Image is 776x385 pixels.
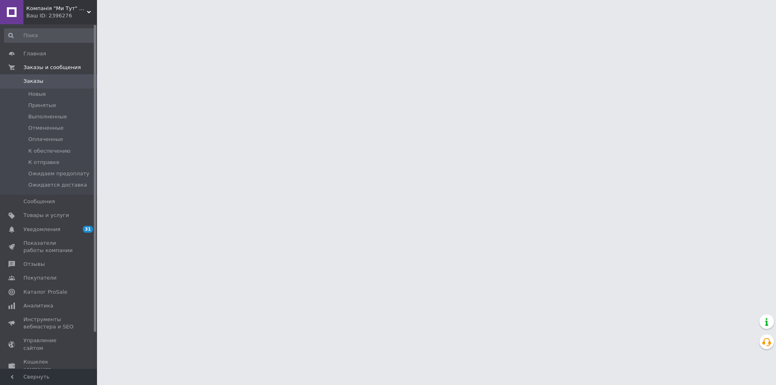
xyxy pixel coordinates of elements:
span: Товары и услуги [23,212,69,219]
span: К отправке [28,159,59,166]
span: Уведомления [23,226,60,233]
span: Отзывы [23,261,45,268]
span: Аналитика [23,302,53,309]
div: Ваш ID: 2396276 [26,12,97,19]
span: Кошелек компании [23,358,75,373]
span: Инструменты вебмастера и SEO [23,316,75,330]
span: Управление сайтом [23,337,75,351]
input: Поиск [4,28,95,43]
span: Каталог ProSale [23,288,67,296]
span: Показатели работы компании [23,240,75,254]
span: Новые [28,90,46,98]
span: Ожидаем предоплату [28,170,89,177]
span: Выполненные [28,113,67,120]
span: К обеспечению [28,147,71,155]
span: Ожидается доставка [28,181,87,189]
span: Компанія "Ми Тут" Запчастини на китайські авто [26,5,87,12]
span: Сообщения [23,198,55,205]
span: Покупатели [23,274,57,282]
span: 31 [83,226,93,233]
span: Принятые [28,102,56,109]
span: Отмененные [28,124,63,132]
span: Главная [23,50,46,57]
span: Заказы и сообщения [23,64,81,71]
span: Заказы [23,78,43,85]
span: Оплаченные [28,136,63,143]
